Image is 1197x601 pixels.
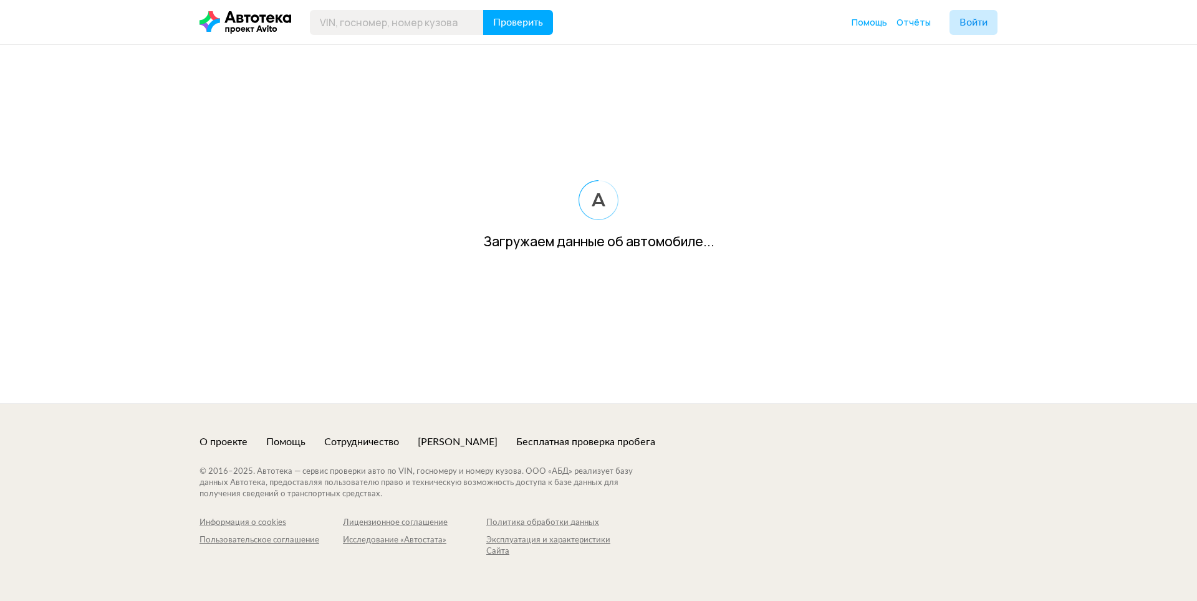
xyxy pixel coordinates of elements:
[199,517,343,529] a: Информация о cookies
[483,233,714,251] div: Загружаем данные об автомобиле...
[343,517,486,529] a: Лицензионное соглашение
[199,535,343,557] a: Пользовательское соглашение
[418,435,498,449] a: [PERSON_NAME]
[324,435,399,449] a: Сотрудничество
[897,16,931,28] span: Отчёты
[199,435,248,449] a: О проекте
[516,435,655,449] a: Бесплатная проверка пробега
[897,16,931,29] a: Отчёты
[310,10,484,35] input: VIN, госномер, номер кузова
[266,435,305,449] a: Помощь
[199,466,658,500] div: © 2016– 2025 . Автотека — сервис проверки авто по VIN, госномеру и номеру кузова. ООО «АБД» реали...
[343,535,486,546] div: Исследование «Автостата»
[852,16,887,29] a: Помощь
[486,535,630,557] a: Эксплуатация и характеристики Сайта
[493,17,543,27] span: Проверить
[852,16,887,28] span: Помощь
[483,10,553,35] button: Проверить
[959,17,988,27] span: Войти
[949,10,997,35] button: Войти
[199,535,343,546] div: Пользовательское соглашение
[343,535,486,557] a: Исследование «Автостата»
[486,517,630,529] a: Политика обработки данных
